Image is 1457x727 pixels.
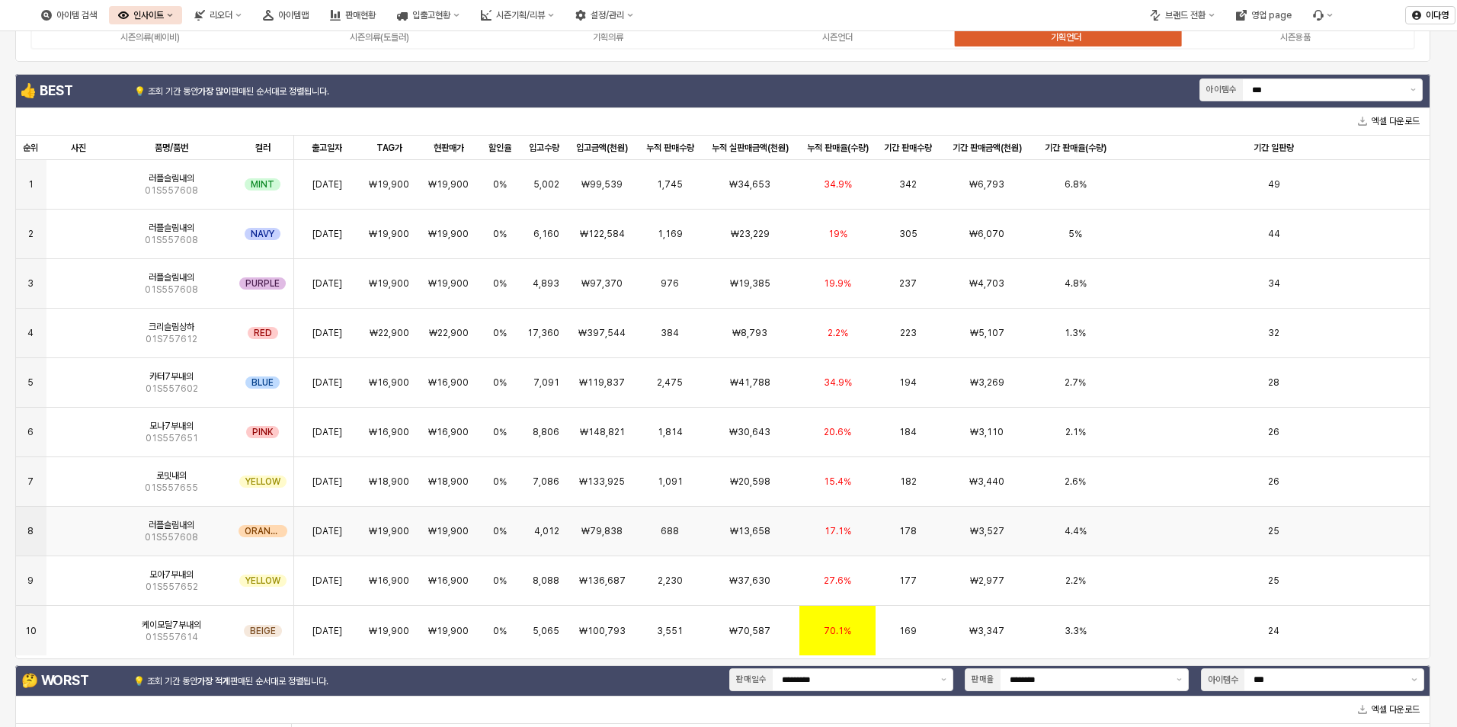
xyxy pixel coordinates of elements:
div: 영업 page [1251,10,1292,21]
span: 0% [493,575,507,587]
span: 기간 판매수량 [884,142,932,154]
span: 4,893 [533,277,559,290]
span: 1,169 [658,228,683,240]
button: 시즌기획/리뷰 [472,6,563,24]
span: 27.6% [824,575,851,587]
span: 2.2% [1065,575,1086,587]
label: 시즌의류(베이비) [36,30,265,44]
span: ₩34,653 [729,178,770,191]
div: 판매율 [972,673,994,687]
div: 버그 제보 및 기능 개선 요청 [1304,6,1342,24]
span: 20.6% [824,426,851,438]
span: 184 [899,426,917,438]
span: 01S557608 [145,531,198,543]
span: ₩19,900 [369,228,409,240]
span: ₩19,900 [369,178,409,191]
button: 영업 page [1227,6,1301,24]
div: 리오더 [210,10,232,21]
span: YELLOW [245,476,280,488]
span: ₩6,070 [969,228,1004,240]
span: 26 [1268,476,1279,488]
label: 시즌언더 [723,30,953,44]
span: 0% [493,277,507,290]
span: 182 [900,476,917,488]
button: 엑셀 다운로드 [1352,112,1426,130]
span: ₩119,837 [579,376,625,389]
span: 카터7부내의 [149,370,194,383]
span: PINK [252,426,273,438]
span: ₩19,900 [428,277,469,290]
span: 6.8% [1065,178,1087,191]
div: 아이템맵 [278,10,309,21]
span: 1,814 [658,426,683,438]
span: ₩16,900 [369,376,409,389]
span: 6,160 [533,228,559,240]
span: 할인율 [488,142,511,154]
h4: 🤔 WORST [21,673,127,688]
button: 이다영 [1405,6,1455,24]
span: ₩16,900 [428,426,469,438]
span: 사진 [71,142,86,154]
div: 기획의류 [593,32,623,43]
span: 34 [1268,277,1280,290]
span: 러플슬림내의 [149,172,194,184]
span: ₩3,269 [970,376,1004,389]
span: 49 [1268,178,1280,191]
div: 아이템수 [1208,673,1238,687]
span: 누적 판매수량 [646,142,694,154]
span: ₩18,900 [369,476,409,488]
span: 케이모달7부내의 [142,619,201,631]
span: 6 [27,426,34,438]
span: 1,745 [657,178,683,191]
h4: 👍 BEST [20,83,131,98]
span: ₩16,900 [369,426,409,438]
span: YELLOW [245,575,280,587]
span: 현판매가 [434,142,464,154]
span: 177 [899,575,917,587]
p: 이다영 [1426,9,1449,21]
div: 입출고현황 [388,6,469,24]
span: 4 [27,327,34,339]
span: 19.9% [824,277,851,290]
span: 15.4% [824,476,851,488]
span: 품명/품번 [155,142,188,154]
span: ₩16,900 [428,575,469,587]
span: 44 [1268,228,1280,240]
span: 342 [899,178,917,191]
span: 17.1% [825,525,851,537]
button: 아이템 검색 [32,6,106,24]
span: 5% [1068,228,1082,240]
span: 로밋내의 [156,469,187,482]
label: 기획언더 [952,30,1181,44]
div: 판매현황 [345,10,376,21]
span: 4.8% [1065,277,1087,290]
span: 2.6% [1065,476,1086,488]
span: 입고수량 [529,142,559,154]
span: ₩70,587 [729,625,770,637]
span: 688 [661,525,679,537]
span: TAG가 [376,142,402,154]
span: ₩3,527 [970,525,1004,537]
div: 브랜드 전환 [1165,10,1206,21]
span: 0% [493,476,507,488]
span: ₩41,788 [730,376,770,389]
span: 25 [1268,525,1279,537]
span: 9 [27,575,34,587]
span: 3 [27,277,34,290]
span: ₩18,900 [428,476,469,488]
label: 시즌용품 [1181,30,1411,44]
span: 2.7% [1065,376,1086,389]
button: 인사이트 [109,6,182,24]
span: 0% [493,625,507,637]
span: 3,551 [657,625,683,637]
span: 25 [1268,575,1279,587]
span: 24 [1268,625,1279,637]
span: 0% [493,327,507,339]
span: BLUE [251,376,274,389]
span: 01S557614 [146,631,198,643]
span: ₩19,385 [730,277,770,290]
p: 💡 조회 기간 동안 판매된 순서대로 정렬됩니다. [134,85,481,98]
span: 17,360 [527,327,559,339]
